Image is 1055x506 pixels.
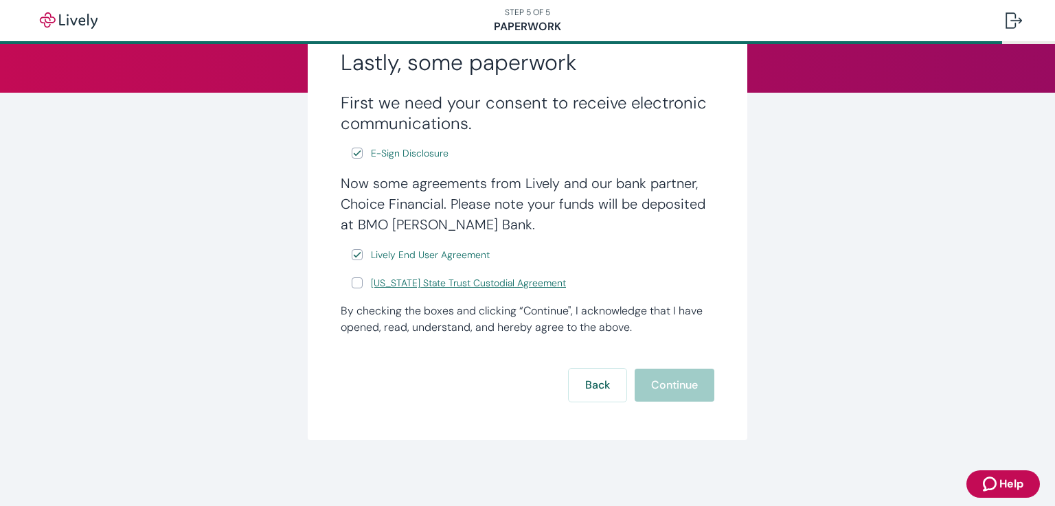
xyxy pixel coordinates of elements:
svg: Zendesk support icon [983,476,999,492]
button: Back [569,369,626,402]
span: E-Sign Disclosure [371,146,449,161]
span: [US_STATE] State Trust Custodial Agreement [371,276,566,290]
span: Help [999,476,1023,492]
img: Lively [30,12,107,29]
button: Zendesk support iconHelp [966,470,1040,498]
h4: Now some agreements from Lively and our bank partner, Choice Financial. Please note your funds wi... [341,173,714,235]
button: Log out [995,4,1033,37]
a: e-sign disclosure document [368,145,451,162]
a: e-sign disclosure document [368,275,569,292]
h2: Lastly, some paperwork [341,49,714,76]
a: e-sign disclosure document [368,246,492,264]
span: Lively End User Agreement [371,248,490,262]
div: By checking the boxes and clicking “Continue", I acknowledge that I have opened, read, understand... [341,303,714,336]
h3: First we need your consent to receive electronic communications. [341,93,714,134]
